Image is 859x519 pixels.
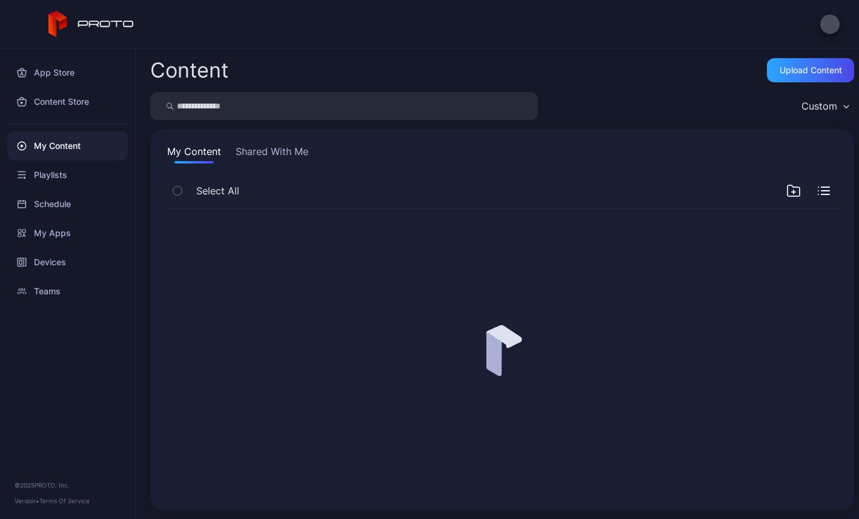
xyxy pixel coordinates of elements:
[7,190,128,219] a: Schedule
[233,144,311,164] button: Shared With Me
[780,65,842,75] div: Upload Content
[7,87,128,116] a: Content Store
[795,92,854,120] button: Custom
[150,60,228,81] div: Content
[7,248,128,277] a: Devices
[767,58,854,82] button: Upload Content
[7,58,128,87] a: App Store
[165,144,224,164] button: My Content
[15,497,39,504] span: Version •
[15,480,121,490] div: © 2025 PROTO, Inc.
[801,100,837,112] div: Custom
[7,219,128,248] a: My Apps
[196,183,239,198] span: Select All
[7,160,128,190] a: Playlists
[7,277,128,306] a: Teams
[39,497,90,504] a: Terms Of Service
[7,131,128,160] a: My Content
